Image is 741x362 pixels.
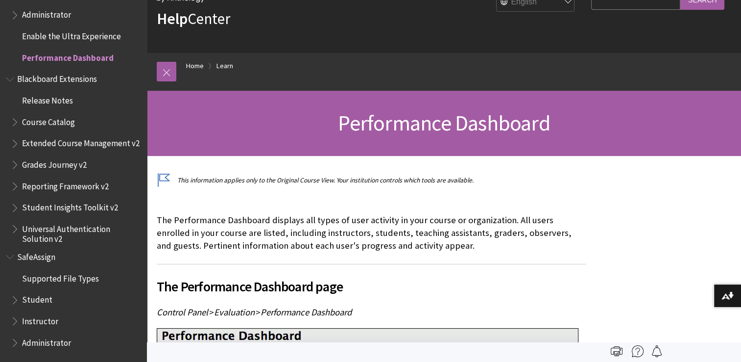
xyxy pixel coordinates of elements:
[6,249,141,351] nav: Book outline for Blackboard SafeAssign
[157,276,586,297] span: The Performance Dashboard page
[22,292,52,305] span: Student
[611,345,622,357] img: Print
[216,60,233,72] a: Learn
[22,28,121,41] span: Enable the Ultra Experience
[6,71,141,244] nav: Book outline for Blackboard Extensions
[632,345,644,357] img: More help
[22,156,87,170] span: Grades Journey v2
[22,335,71,348] span: Administrator
[22,7,71,20] span: Administrator
[22,313,58,326] span: Instructor
[22,135,140,149] span: Extended Course Management v2
[22,50,114,63] span: Performance Dashboard
[338,109,550,136] span: Performance Dashboard
[157,9,188,28] strong: Help
[22,92,73,105] span: Release Notes
[261,307,352,318] span: Performance Dashboard
[214,307,255,318] span: Evaluation
[22,114,75,127] span: Course Catalog
[157,307,208,318] span: Control Panel
[157,176,586,185] p: This information applies only to the Original Course View. Your institution controls which tools ...
[157,214,586,253] p: The Performance Dashboard displays all types of user activity in your course or organization. All...
[22,270,99,284] span: Supported File Types
[157,306,586,319] p: > >
[22,200,118,213] span: Student Insights Toolkit v2
[651,345,663,357] img: Follow this page
[157,9,230,28] a: HelpCenter
[17,249,55,262] span: SafeAssign
[22,221,140,244] span: Universal Authentication Solution v2
[186,60,204,72] a: Home
[17,71,97,84] span: Blackboard Extensions
[22,178,109,191] span: Reporting Framework v2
